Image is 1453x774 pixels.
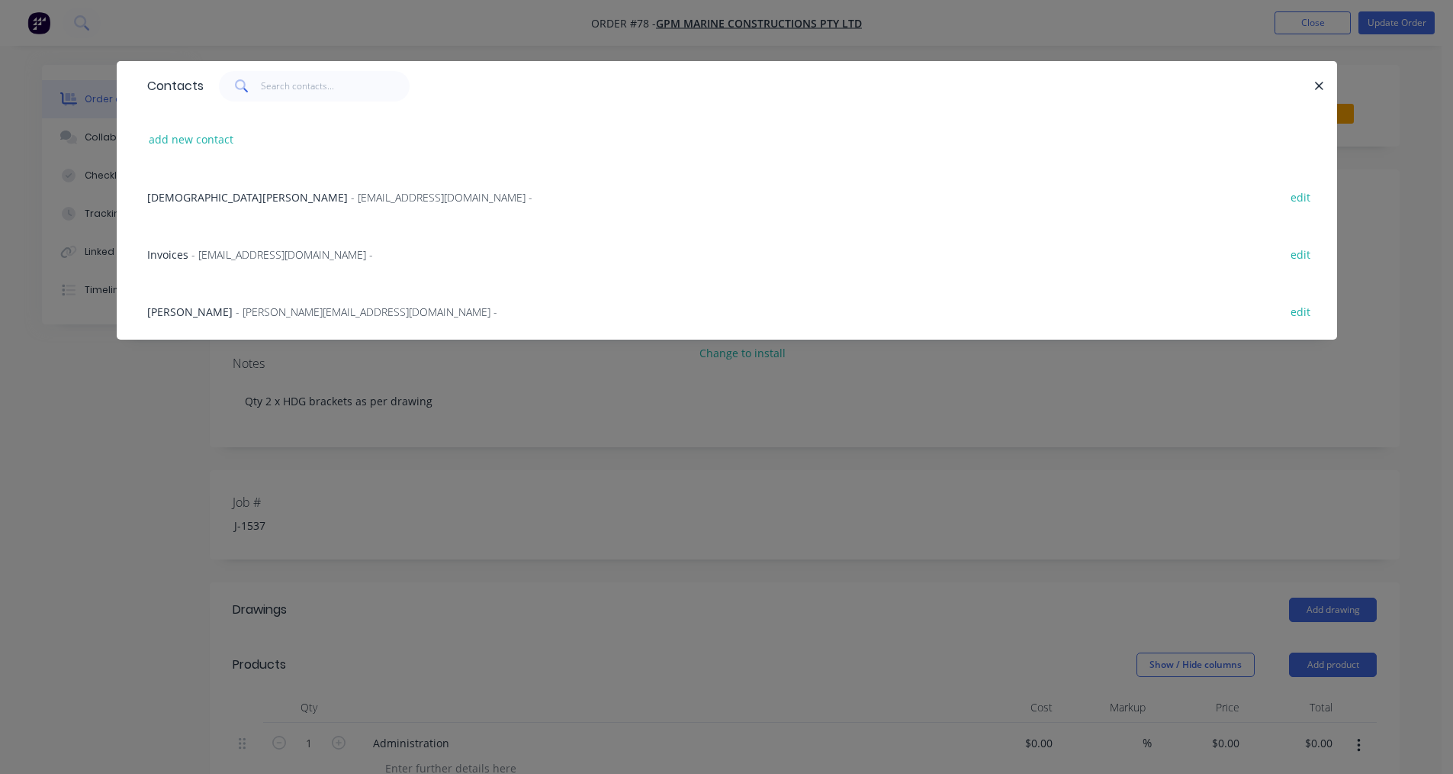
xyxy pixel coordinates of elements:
span: [PERSON_NAME] [147,305,233,319]
span: Invoices [147,247,188,262]
button: add new contact [141,129,242,150]
span: - [PERSON_NAME][EMAIL_ADDRESS][DOMAIN_NAME] - [236,305,497,319]
span: [DEMOGRAPHIC_DATA][PERSON_NAME] [147,190,348,205]
span: - [EMAIL_ADDRESS][DOMAIN_NAME] - [351,190,532,205]
span: - [EMAIL_ADDRESS][DOMAIN_NAME] - [191,247,373,262]
button: edit [1283,243,1319,264]
button: edit [1283,301,1319,321]
button: edit [1283,186,1319,207]
input: Search contacts... [261,71,410,102]
div: Contacts [140,62,204,111]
